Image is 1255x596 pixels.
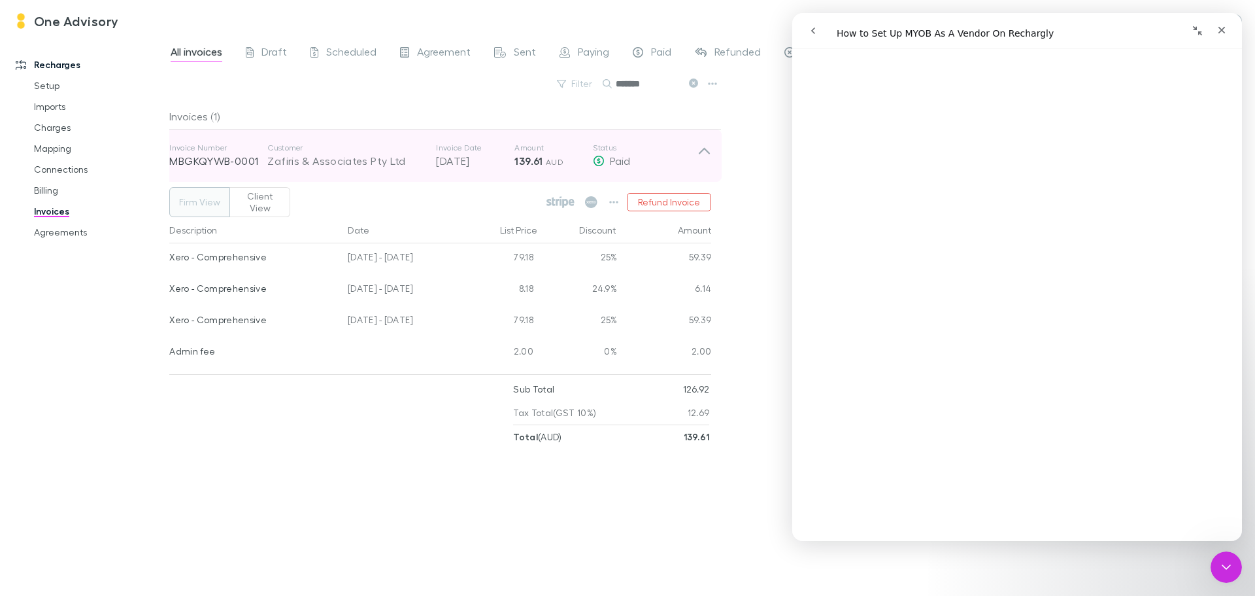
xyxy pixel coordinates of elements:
div: Zafiris & Associates Pty Ltd [267,153,423,169]
strong: 139.61 [684,431,710,442]
iframe: Intercom live chat [792,13,1242,541]
span: Paying [578,45,609,62]
button: Refund Invoice [627,193,711,211]
div: [DATE] - [DATE] [343,243,460,275]
span: Scheduled [326,45,376,62]
div: 25% [539,306,617,338]
button: Filter [550,76,600,92]
p: Amount [514,143,593,153]
a: Mapping [21,138,176,159]
strong: Total [513,431,538,442]
span: Agreement [417,45,471,62]
div: 8.18 [460,275,539,306]
p: Customer [267,143,423,153]
div: 59.39 [617,243,712,275]
button: Firm View [169,187,230,217]
p: [DATE] [436,153,514,169]
div: 24.9% [539,275,617,306]
div: 79.18 [460,306,539,338]
div: 79.18 [460,243,539,275]
div: 2.00 [617,338,712,369]
a: Setup [21,75,176,96]
a: Connections [21,159,176,180]
div: 59.39 [617,306,712,338]
strong: 139.61 [514,154,543,167]
span: Refunded [714,45,761,62]
div: [DATE] - [DATE] [343,275,460,306]
p: Status [593,143,697,153]
div: [DATE] - [DATE] [343,306,460,338]
img: One Advisory's Logo [13,13,29,29]
div: Xero - Comprehensive [169,306,337,334]
div: 25% [539,243,617,275]
a: Invoices [21,201,176,222]
a: Imports [21,96,176,117]
span: AUD [546,157,563,167]
span: Sent [514,45,536,62]
p: Invoice Number [169,143,267,153]
a: One Advisory [5,5,127,37]
p: Sub Total [513,377,554,401]
iframe: Intercom live chat [1211,552,1242,583]
p: Tax Total (GST 10%) [513,401,596,425]
div: Xero - Comprehensive [169,275,337,302]
p: 12.69 [688,401,710,425]
div: 0% [539,338,617,369]
p: 126.92 [683,377,710,401]
a: Billing [21,180,176,201]
a: Agreements [21,222,176,243]
span: Draft [261,45,287,62]
h3: One Advisory [34,13,119,29]
p: Invoice Date [436,143,514,153]
a: Recharges [3,54,176,75]
button: Client View [229,187,290,217]
span: Paid [610,154,630,167]
div: 2.00 [460,338,539,369]
p: MBGKQYWB-0001 [169,153,267,169]
p: ( AUD ) [513,425,561,449]
div: Admin fee [169,338,337,365]
a: Charges [21,117,176,138]
div: Invoice NumberMBGKQYWB-0001CustomerZafiris & Associates Pty LtdInvoice Date[DATE]Amount139.61 AUD... [159,130,722,182]
span: All invoices [171,45,222,62]
div: 6.14 [617,275,712,306]
div: Xero - Comprehensive [169,243,337,271]
span: Paid [651,45,671,62]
